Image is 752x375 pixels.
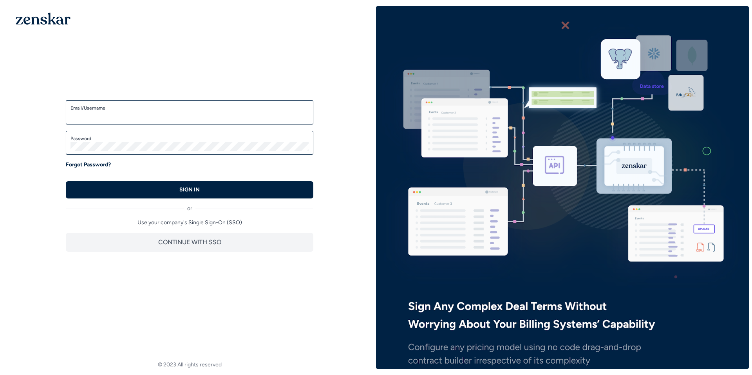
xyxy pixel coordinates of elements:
[3,361,376,369] footer: © 2023 All rights reserved
[66,219,313,227] p: Use your company's Single Sign-On (SSO)
[179,186,200,194] p: SIGN IN
[70,105,309,111] label: Email/Username
[70,135,309,142] label: Password
[66,198,313,213] div: or
[66,181,313,198] button: SIGN IN
[16,13,70,25] img: 1OGAJ2xQqyY4LXKgY66KYq0eOWRCkrZdAb3gUhuVAqdWPZE9SRJmCz+oDMSn4zDLXe31Ii730ItAGKgCKgCCgCikA4Av8PJUP...
[66,233,313,252] button: CONTINUE WITH SSO
[66,161,111,169] a: Forgot Password?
